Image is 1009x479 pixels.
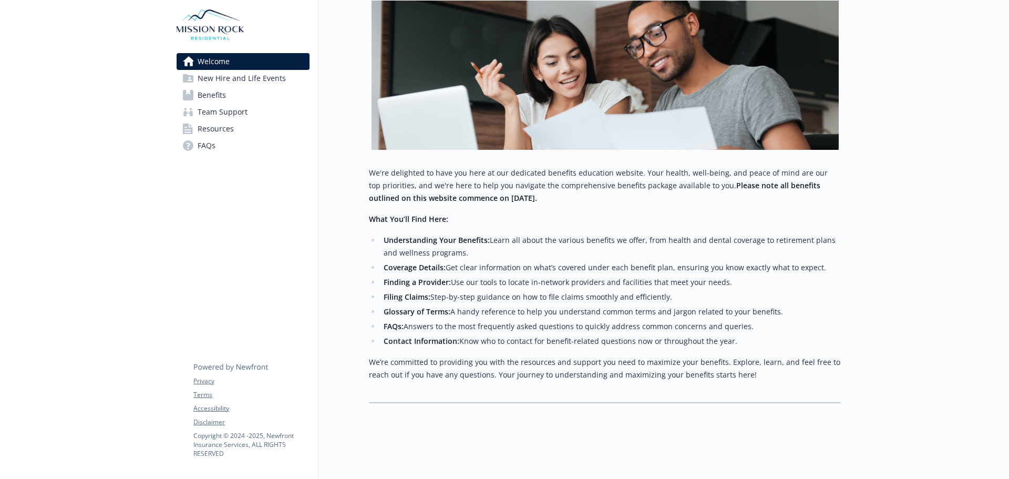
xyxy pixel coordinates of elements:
a: New Hire and Life Events [177,70,310,87]
strong: Understanding Your Benefits: [384,235,490,245]
strong: Glossary of Terms: [384,307,450,317]
li: Step-by-step guidance on how to file claims smoothly and efficiently. [380,291,841,303]
span: New Hire and Life Events [198,70,286,87]
a: FAQs [177,137,310,154]
a: Benefits [177,87,310,104]
strong: Filing Claims: [384,292,430,302]
strong: Coverage Details: [384,262,446,272]
li: Learn all about the various benefits we offer, from health and dental coverage to retirement plan... [380,234,841,259]
strong: Finding a Provider: [384,277,451,287]
a: Terms [193,390,309,400]
strong: Contact Information: [384,336,459,346]
a: Privacy [193,376,309,386]
a: Team Support [177,104,310,120]
li: Use our tools to locate in-network providers and facilities that meet your needs. [380,276,841,289]
a: Accessibility [193,404,309,413]
span: Resources [198,120,234,137]
li: Know who to contact for benefit-related questions now or throughout the year. [380,335,841,348]
li: Answers to the most frequently asked questions to quickly address common concerns and queries. [380,320,841,333]
p: We’re committed to providing you with the resources and support you need to maximize your benefit... [369,356,841,381]
span: Welcome [198,53,230,70]
strong: FAQs: [384,321,404,331]
li: A handy reference to help you understand common terms and jargon related to your benefits. [380,305,841,318]
span: Team Support [198,104,248,120]
span: FAQs [198,137,215,154]
a: Disclaimer [193,417,309,427]
a: Welcome [177,53,310,70]
p: We're delighted to have you here at our dedicated benefits education website. Your health, well-b... [369,167,841,205]
span: Benefits [198,87,226,104]
p: Copyright © 2024 - 2025 , Newfront Insurance Services, ALL RIGHTS RESERVED [193,431,309,458]
strong: What You’ll Find Here: [369,214,448,224]
li: Get clear information on what’s covered under each benefit plan, ensuring you know exactly what t... [380,261,841,274]
a: Resources [177,120,310,137]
